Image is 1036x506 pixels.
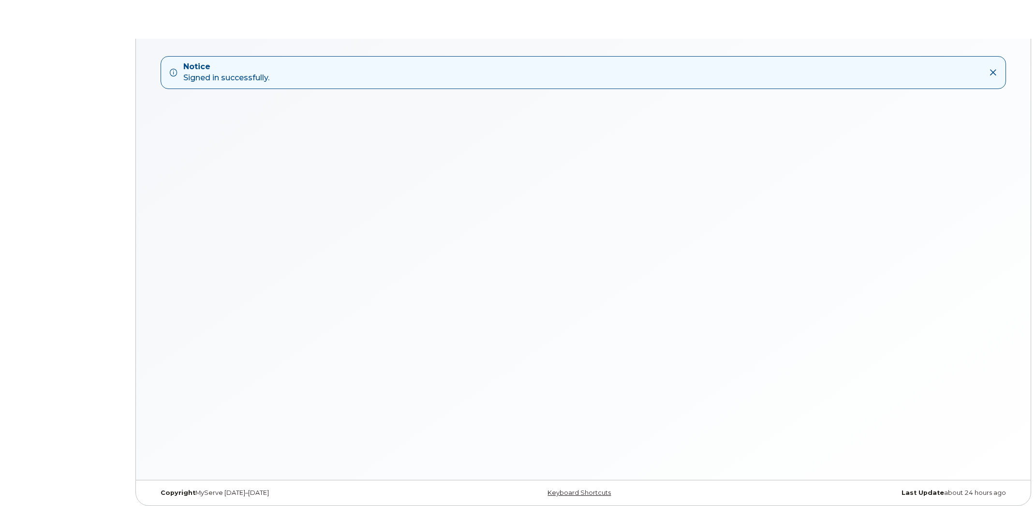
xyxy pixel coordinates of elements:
div: Signed in successfully. [183,61,269,84]
div: MyServe [DATE]–[DATE] [153,489,440,497]
a: Keyboard Shortcuts [548,489,611,496]
div: about 24 hours ago [726,489,1013,497]
strong: Notice [183,61,269,73]
strong: Copyright [161,489,195,496]
strong: Last Update [902,489,944,496]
